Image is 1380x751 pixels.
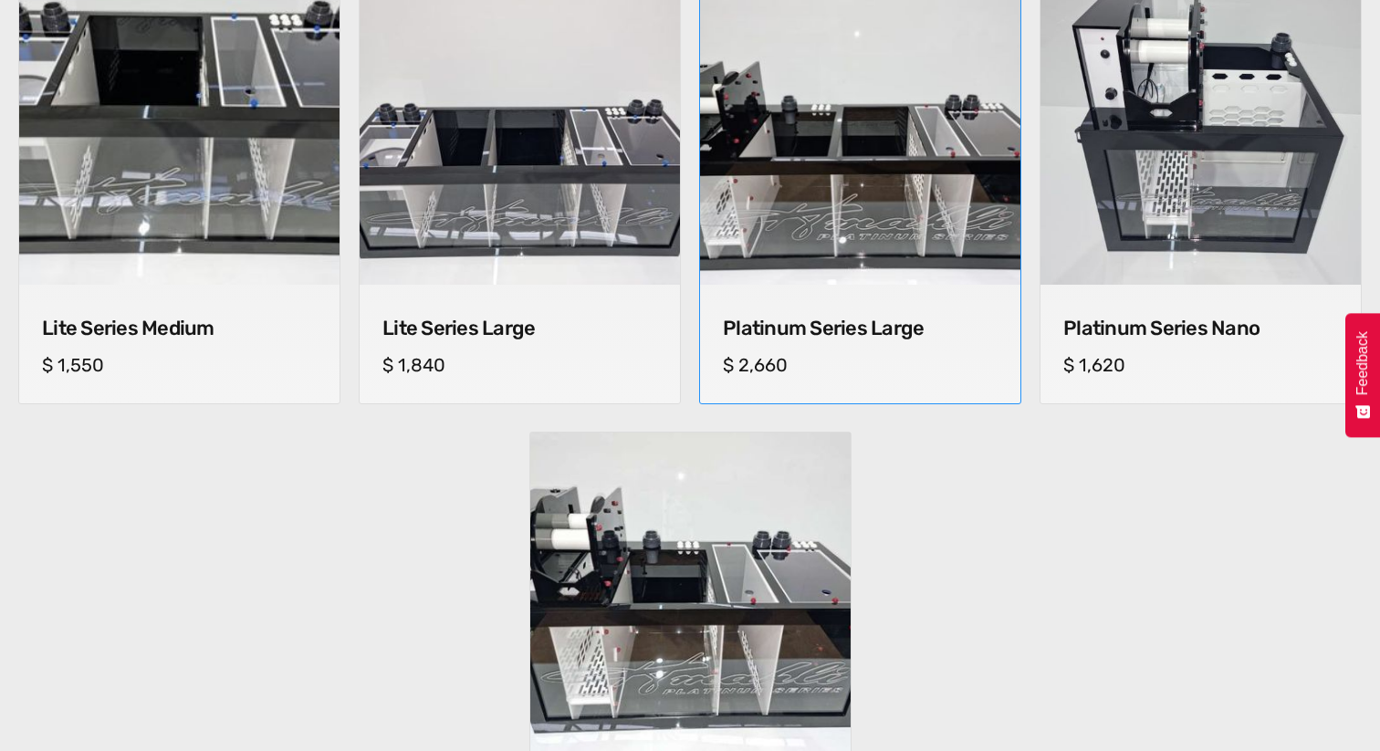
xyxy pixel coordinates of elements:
h5: $ 1,840 [382,354,657,376]
h4: Platinum Series Large [723,317,998,340]
span: Feedback [1354,331,1371,395]
h5: $ 1,620 [1063,354,1338,376]
h5: $ 2,660 [723,354,998,376]
button: Feedback - Show survey [1345,313,1380,437]
h4: Lite Series Medium [42,317,317,340]
h5: $ 1,550 [42,354,317,376]
h4: Lite Series Large [382,317,657,340]
h4: Platinum Series Nano [1063,317,1338,340]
